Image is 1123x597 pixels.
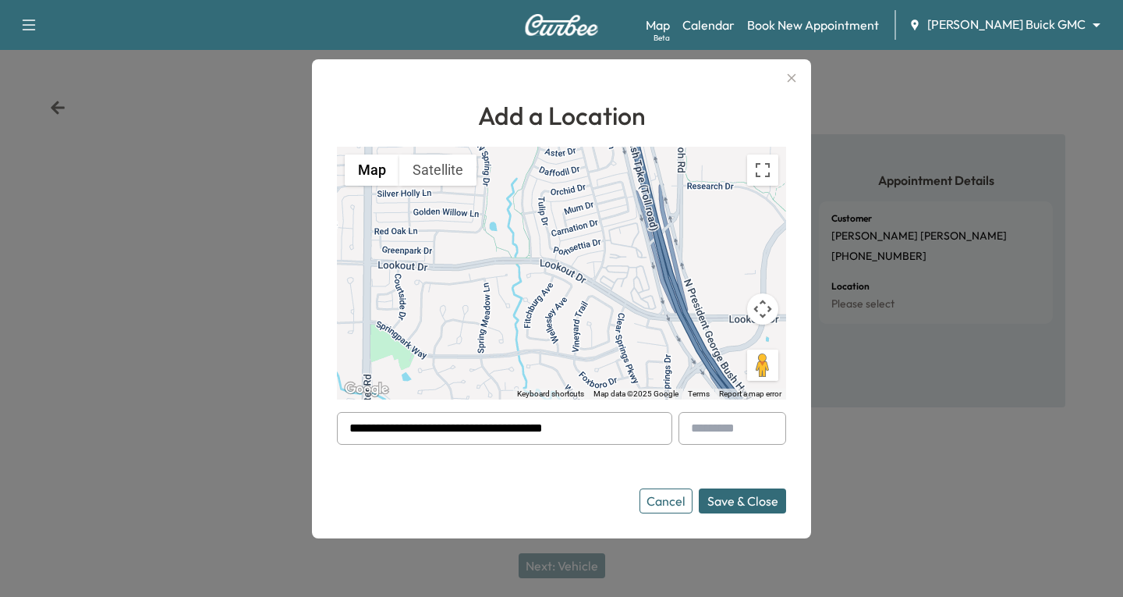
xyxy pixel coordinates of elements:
a: Terms (opens in new tab) [688,389,710,398]
img: Google [341,379,392,400]
button: Map camera controls [747,293,778,325]
a: MapBeta [646,16,670,34]
button: Show satellite imagery [399,155,476,186]
a: Book New Appointment [747,16,879,34]
h1: Add a Location [337,97,786,134]
button: Cancel [639,489,693,513]
div: Beta [654,32,670,44]
img: Curbee Logo [524,14,599,36]
span: [PERSON_NAME] Buick GMC [927,16,1086,34]
a: Open this area in Google Maps (opens a new window) [341,379,392,400]
button: Toggle fullscreen view [747,155,778,186]
a: Report a map error [719,389,781,398]
button: Drag Pegman onto the map to open Street View [747,350,778,381]
button: Show street map [345,155,399,186]
button: Keyboard shortcuts [517,389,584,400]
a: Calendar [682,16,735,34]
span: Map data ©2025 Google [593,389,678,398]
button: Save & Close [699,489,786,513]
